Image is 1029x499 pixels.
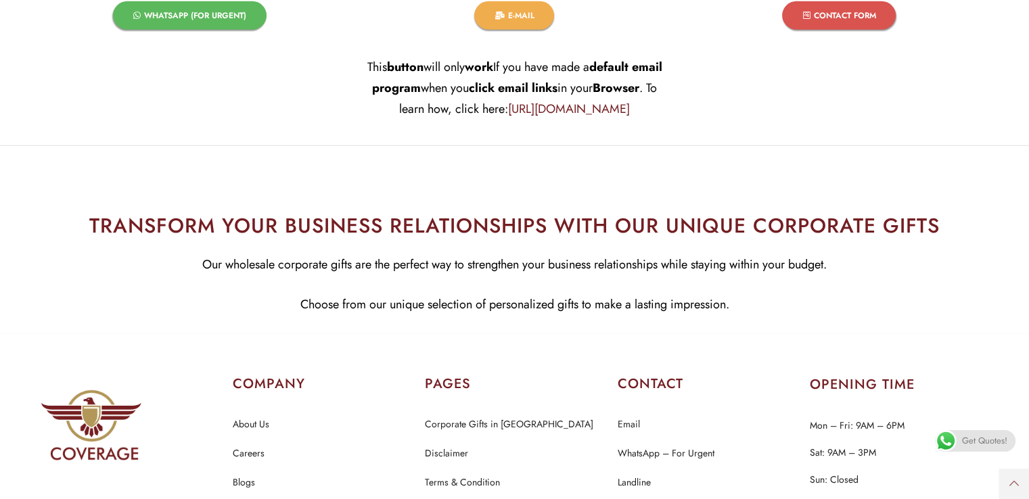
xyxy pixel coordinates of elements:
h2: PAGES [425,375,603,394]
p: Our wholesale corporate gifts are the perfect way to strengthen your business relationships while... [10,254,1019,275]
a: WHATSAPP (FOR URGENT)​ [113,1,267,30]
p: Mon – Fri: 9AM – 6PM Sat: 9AM – 3PM Sun: Closed [810,412,988,493]
span: CONTACT FORM​ [813,11,875,20]
h2: TRANSFORM YOUR BUSINESS RELATIONSHIPS WITH OUR UNIQUE CORPORATE GIFTS [10,210,1019,241]
a: Terms & Condition [425,474,500,492]
a: Careers [233,445,265,462]
a: About Us [233,416,269,433]
h2: CONTACT [618,375,796,394]
h2: OPENING TIME [810,378,988,391]
span: Get Quotes! [962,430,1007,452]
a: Disclaimer [425,445,468,462]
a: Blogs [233,474,255,492]
p: Choose from our unique selection of personalized gifts to make a lasting impression. [10,294,1019,315]
h2: COMPANY [233,375,411,394]
strong: click email links [469,79,557,97]
strong: work [464,58,493,76]
a: E-MAIL​ [474,1,554,30]
strong: button [386,58,423,76]
a: Email [618,416,640,433]
a: [URL][DOMAIN_NAME] [508,100,630,118]
span: WHATSAPP (FOR URGENT)​ [144,11,246,20]
span: E-MAIL​ [507,11,534,20]
a: Landline [618,474,651,492]
p: This will only If you have made a when you in your . To learn how, click here: [359,57,670,120]
a: WhatsApp – For Urgent [618,445,714,462]
a: CONTACT FORM​ [782,1,896,30]
a: Corporate Gifts in [GEOGRAPHIC_DATA] [425,416,593,433]
strong: Browser [593,79,639,97]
